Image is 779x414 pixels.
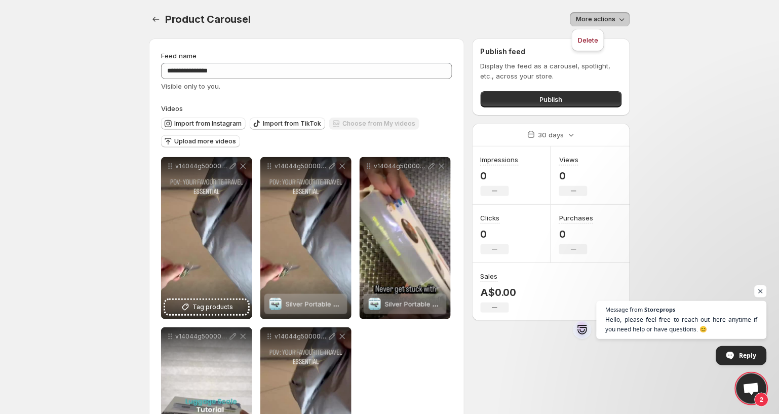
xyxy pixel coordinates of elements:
button: Tag products [165,300,248,314]
button: More actions [570,12,630,26]
h3: Purchases [559,213,593,223]
h3: Impressions [481,155,519,165]
h3: Sales [481,271,498,281]
button: Publish [481,91,622,107]
span: Feed name [161,52,197,60]
span: Import from Instagram [174,120,242,128]
p: v14044g50000d2g4ao7og65gohfc76h0 [275,162,327,170]
span: Reply [739,347,757,364]
span: Tag products [192,302,233,312]
span: Publish [540,94,563,104]
span: Silver Portable Luggage Scale [385,300,480,308]
span: Silver Portable Luggage Scale [286,300,381,308]
span: Storeprops [645,307,676,312]
span: Import from TikTok [263,120,321,128]
p: v14044g50000d2g4c9nog65u98pjpm50 [175,162,228,170]
img: Silver Portable Luggage Scale [369,298,381,310]
span: Message from [606,307,643,312]
p: 0 [559,228,593,240]
p: v14044g50000d2g4j4fog65ovg2mjoo0 [175,332,228,341]
img: Silver Portable Luggage Scale [269,298,282,310]
div: v14044g50000d2g4ao7og65gohfc76h0Silver Portable Luggage ScaleSilver Portable Luggage Scale [260,157,352,319]
button: Delete feed [575,32,601,48]
div: v14044g50000d2g7c6vog65tr4mn87b0Silver Portable Luggage ScaleSilver Portable Luggage Scale [360,157,451,319]
span: Visible only to you. [161,82,220,90]
h3: Clicks [481,213,500,223]
p: 0 [559,170,588,182]
button: Import from TikTok [250,118,325,130]
p: 0 [481,170,519,182]
a: Open chat [736,373,767,404]
button: Settings [149,12,163,26]
p: v14044g50000d2g4crfog65q6iva87sg [275,332,327,341]
span: Upload more videos [174,137,236,145]
button: Import from Instagram [161,118,246,130]
span: More actions [576,15,616,23]
span: 2 [755,393,769,407]
p: v14044g50000d2g7c6vog65tr4mn87b0 [374,162,426,170]
p: 0 [481,228,509,240]
span: Videos [161,104,183,112]
span: Hello, please feel free to reach out here anytime if you need help or have questions. 😊 [606,315,758,334]
div: v14044g50000d2g4c9nog65u98pjpm50Tag products [161,157,252,319]
h3: Views [559,155,578,165]
span: Delete [578,36,598,44]
p: 30 days [538,130,564,140]
p: Display the feed as a carousel, spotlight, etc., across your store. [481,61,622,81]
p: A$0.00 [481,286,517,298]
h2: Publish feed [481,47,622,57]
span: Product Carousel [165,13,251,25]
button: Upload more videos [161,135,240,147]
